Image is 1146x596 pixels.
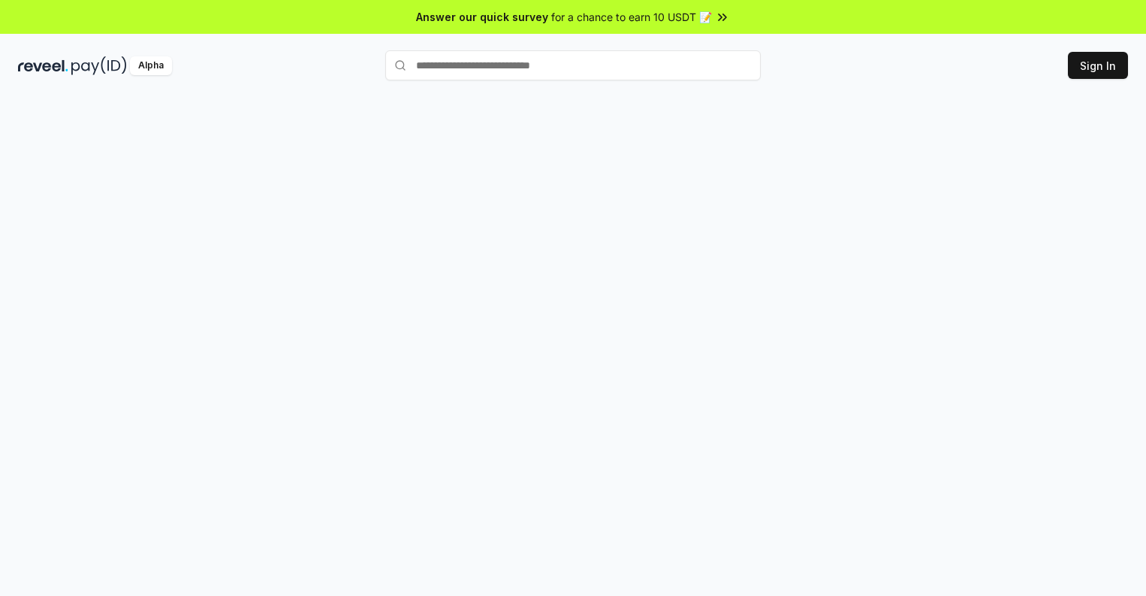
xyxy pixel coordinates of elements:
[416,9,548,25] span: Answer our quick survey
[551,9,712,25] span: for a chance to earn 10 USDT 📝
[1068,52,1128,79] button: Sign In
[18,56,68,75] img: reveel_dark
[130,56,172,75] div: Alpha
[71,56,127,75] img: pay_id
